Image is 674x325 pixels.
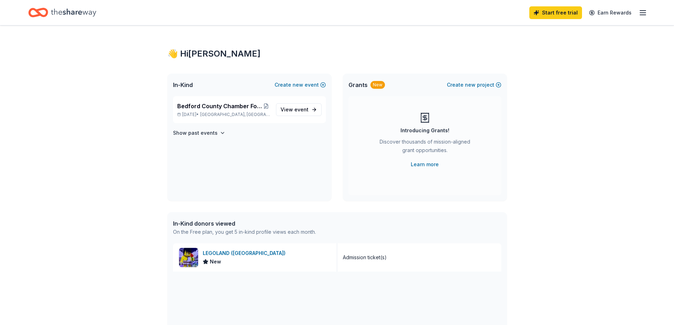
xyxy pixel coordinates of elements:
[177,102,262,110] span: Bedford County Chamber Foundation Silent Auction
[377,138,473,157] div: Discover thousands of mission-aligned grant opportunities.
[293,81,303,89] span: new
[585,6,636,19] a: Earn Rewards
[401,126,449,135] div: Introducing Grants!
[447,81,501,89] button: Createnewproject
[173,219,316,228] div: In-Kind donors viewed
[200,112,270,117] span: [GEOGRAPHIC_DATA], [GEOGRAPHIC_DATA]
[167,48,507,59] div: 👋 Hi [PERSON_NAME]
[173,228,316,236] div: On the Free plan, you get 5 in-kind profile views each month.
[281,105,309,114] span: View
[276,103,322,116] a: View event
[177,112,270,117] p: [DATE] •
[173,129,218,137] h4: Show past events
[210,257,221,266] span: New
[294,106,309,112] span: event
[465,81,476,89] span: new
[173,129,225,137] button: Show past events
[275,81,326,89] button: Createnewevent
[173,81,193,89] span: In-Kind
[28,4,96,21] a: Home
[179,248,198,267] img: Image for LEGOLAND (Philadelphia)
[348,81,368,89] span: Grants
[370,81,385,89] div: New
[203,249,288,257] div: LEGOLAND ([GEOGRAPHIC_DATA])
[529,6,582,19] a: Start free trial
[411,160,439,169] a: Learn more
[343,253,387,262] div: Admission ticket(s)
